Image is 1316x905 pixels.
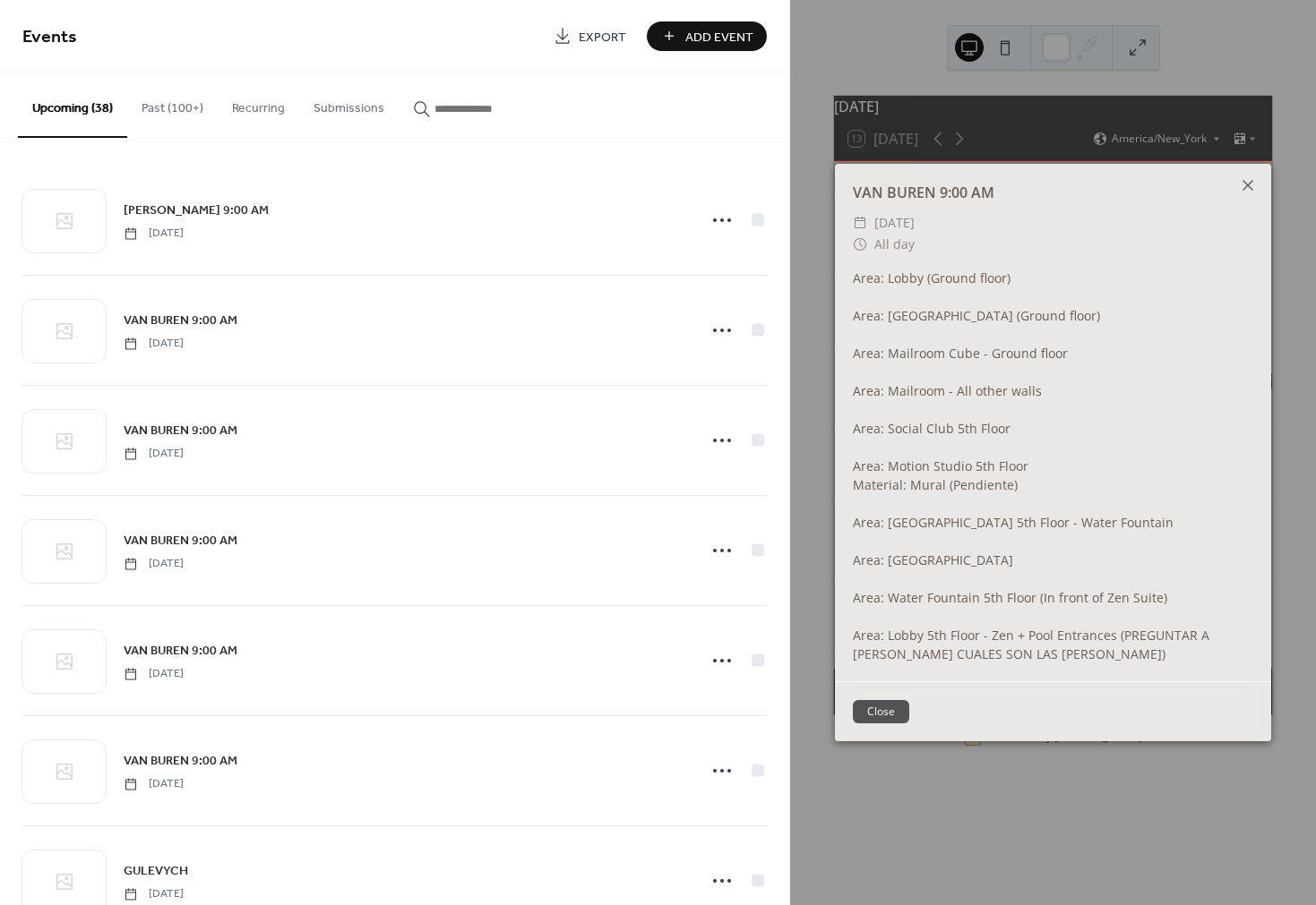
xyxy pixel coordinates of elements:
a: VAN BUREN 9:00 AM [124,420,237,440]
span: Add Event [685,28,753,47]
span: [DATE] [124,336,184,352]
button: Recurring [218,73,299,136]
span: [DATE] [874,212,915,234]
span: VAN BUREN 9:00 AM [124,422,237,440]
div: ​ [853,212,867,234]
a: Export [540,21,640,51]
div: VAN BUREN 9:00 AM [835,182,1271,203]
span: All day [874,234,915,255]
div: Area: Lobby (Ground floor) Area: [GEOGRAPHIC_DATA] (Ground floor) Area: Mailroom Cube - Ground fl... [835,269,1271,663]
span: [DATE] [124,226,184,242]
span: Events [22,20,77,55]
a: [PERSON_NAME] 9:00 AM [124,200,269,220]
span: GULEVYCH [124,862,188,881]
a: VAN BUREN 9:00 AM [124,310,237,330]
button: Past (100+) [127,73,218,136]
span: [DATE] [124,886,184,902]
div: ​ [853,234,867,255]
span: [DATE] [124,556,184,572]
button: Upcoming (38) [18,73,127,138]
a: GULEVYCH [124,860,188,881]
span: [DATE] [124,446,184,462]
button: Add Event [647,21,767,51]
span: VAN BUREN 9:00 AM [124,642,237,661]
button: Close [853,700,909,723]
span: VAN BUREN 9:00 AM [124,312,237,330]
a: VAN BUREN 9:00 AM [124,750,237,771]
span: [DATE] [124,776,184,792]
span: VAN BUREN 9:00 AM [124,752,237,771]
span: [DATE] [124,666,184,682]
a: VAN BUREN 9:00 AM [124,530,237,551]
span: [PERSON_NAME] 9:00 AM [124,201,269,220]
button: Submissions [299,73,399,136]
a: VAN BUREN 9:00 AM [124,640,237,661]
span: Export [579,28,626,47]
span: VAN BUREN 9:00 AM [124,532,237,551]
